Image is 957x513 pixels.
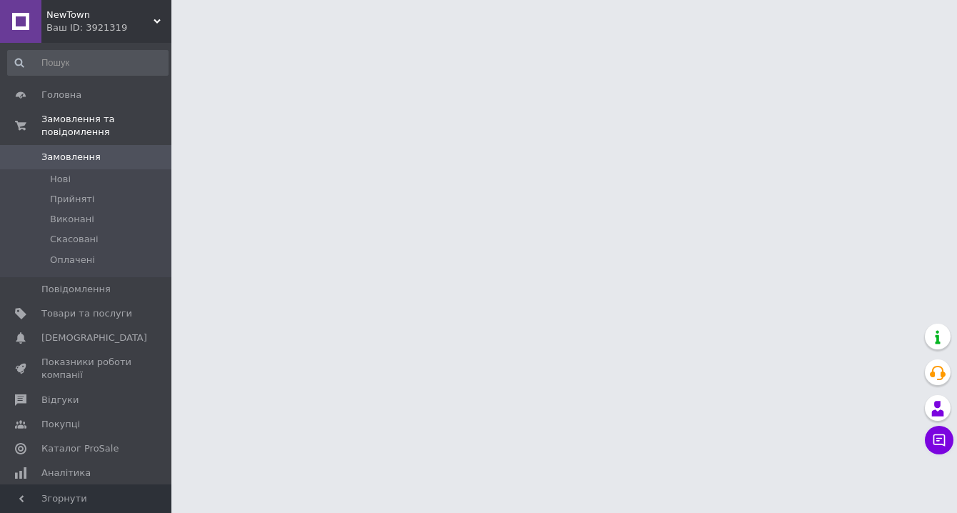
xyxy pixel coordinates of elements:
span: Нові [50,173,71,186]
button: Чат з покупцем [925,426,953,454]
span: Оплачені [50,254,95,267]
div: Ваш ID: 3921319 [46,21,171,34]
span: Аналітика [41,467,91,479]
span: Показники роботи компанії [41,356,132,382]
span: Каталог ProSale [41,442,119,455]
span: Головна [41,89,81,101]
span: Скасовані [50,233,99,246]
span: Товари та послуги [41,307,132,320]
span: Замовлення [41,151,101,164]
span: Прийняті [50,193,94,206]
span: Відгуки [41,394,79,407]
span: Виконані [50,213,94,226]
span: Замовлення та повідомлення [41,113,171,139]
span: [DEMOGRAPHIC_DATA] [41,332,147,344]
span: NewTown [46,9,154,21]
span: Повідомлення [41,283,111,296]
input: Пошук [7,50,169,76]
span: Покупці [41,418,80,431]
